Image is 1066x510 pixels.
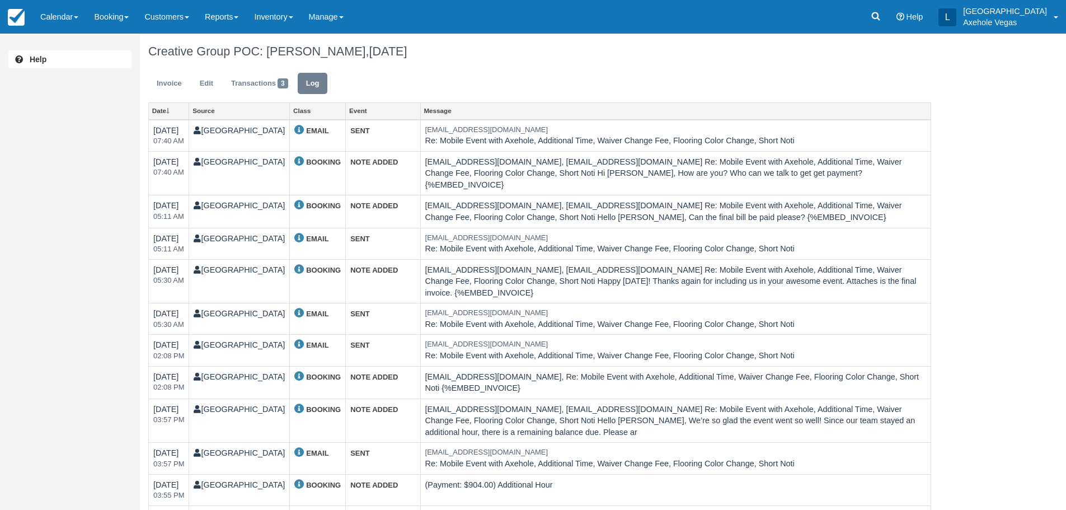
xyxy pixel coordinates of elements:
a: Source [189,103,289,119]
td: [DATE] [149,303,189,335]
td: [EMAIL_ADDRESS][DOMAIN_NAME], [EMAIL_ADDRESS][DOMAIN_NAME] Re: Mobile Event with Axehole, Additio... [420,399,931,443]
strong: NOTE ADDED [350,405,398,414]
strong: SENT [350,235,370,243]
td: Re: Mobile Event with Axehole, Additional Time, Waiver Change Fee, Flooring Color Change, Short Noti [420,228,931,259]
strong: EMAIL [306,449,328,457]
td: [GEOGRAPHIC_DATA] [189,228,290,259]
td: [GEOGRAPHIC_DATA] [189,120,290,152]
span: [DATE] [369,44,407,58]
em: 2025-10-10 05:11:10-0700 [153,212,184,222]
p: Axehole Vegas [963,17,1047,28]
td: Re: Mobile Event with Axehole, Additional Time, Waiver Change Fee, Flooring Color Change, Short Noti [420,335,931,366]
strong: NOTE ADDED [350,202,398,210]
em: 2025-10-13 07:40:10-0700 [153,136,184,147]
td: [DATE] [149,228,189,259]
div: L [938,8,956,26]
td: [GEOGRAPHIC_DATA] [189,195,290,228]
strong: NOTE ADDED [350,481,398,489]
em: 2025-10-07 05:30:41-0700 [153,275,184,286]
strong: SENT [350,127,370,135]
i: Help [896,13,904,21]
em: [EMAIL_ADDRESS][DOMAIN_NAME] [425,447,926,458]
strong: SENT [350,449,370,457]
td: [GEOGRAPHIC_DATA] [189,443,290,474]
em: 2025-10-03 15:57:55-0700 [153,415,184,425]
td: [GEOGRAPHIC_DATA] [189,474,290,506]
strong: BOOKING [306,405,341,414]
em: 2025-10-13 07:40:10-0700 [153,167,184,178]
strong: SENT [350,341,370,349]
em: [EMAIL_ADDRESS][DOMAIN_NAME] [425,339,926,350]
em: 2025-10-06 14:08:09-0700 [153,351,184,362]
td: Re: Mobile Event with Axehole, Additional Time, Waiver Change Fee, Flooring Color Change, Short Noti [420,443,931,474]
strong: EMAIL [306,310,328,318]
td: [GEOGRAPHIC_DATA] [189,259,290,303]
td: Re: Mobile Event with Axehole, Additional Time, Waiver Change Fee, Flooring Color Change, Short Noti [420,120,931,152]
span: 3 [278,78,288,88]
td: [DATE] [149,366,189,399]
td: [DATE] [149,259,189,303]
strong: SENT [350,310,370,318]
a: Invoice [148,73,190,95]
a: Log [298,73,328,95]
a: Edit [191,73,222,95]
strong: EMAIL [306,341,328,349]
a: Help [8,50,132,68]
td: [EMAIL_ADDRESS][DOMAIN_NAME], [EMAIL_ADDRESS][DOMAIN_NAME] Re: Mobile Event with Axehole, Additio... [420,259,931,303]
em: [EMAIL_ADDRESS][DOMAIN_NAME] [425,308,926,319]
strong: NOTE ADDED [350,266,398,274]
strong: EMAIL [306,127,328,135]
td: [GEOGRAPHIC_DATA] [189,335,290,366]
td: (Payment: $904.00) Additional Hour [420,474,931,506]
em: [EMAIL_ADDRESS][DOMAIN_NAME] [425,125,926,135]
strong: BOOKING [306,481,341,489]
a: Message [421,103,931,119]
a: Date [149,103,189,119]
p: [GEOGRAPHIC_DATA] [963,6,1047,17]
h1: Creative Group POC: [PERSON_NAME], [148,45,931,58]
td: Re: Mobile Event with Axehole, Additional Time, Waiver Change Fee, Flooring Color Change, Short Noti [420,303,931,335]
img: checkfront-main-nav-mini-logo.png [8,9,25,26]
td: [DATE] [149,399,189,443]
td: [DATE] [149,151,189,195]
td: [GEOGRAPHIC_DATA] [189,366,290,399]
a: Event [346,103,420,119]
td: [DATE] [149,474,189,506]
td: [GEOGRAPHIC_DATA] [189,151,290,195]
td: [GEOGRAPHIC_DATA] [189,399,290,443]
strong: BOOKING [306,266,341,274]
td: [DATE] [149,120,189,152]
b: Help [30,55,46,64]
td: [DATE] [149,335,189,366]
td: [DATE] [149,443,189,474]
strong: NOTE ADDED [350,373,398,381]
td: [EMAIL_ADDRESS][DOMAIN_NAME], [EMAIL_ADDRESS][DOMAIN_NAME] Re: Mobile Event with Axehole, Additio... [420,195,931,228]
strong: NOTE ADDED [350,158,398,166]
em: 2025-10-06 14:08:09-0700 [153,382,184,393]
td: [EMAIL_ADDRESS][DOMAIN_NAME], [EMAIL_ADDRESS][DOMAIN_NAME] Re: Mobile Event with Axehole, Additio... [420,151,931,195]
td: [EMAIL_ADDRESS][DOMAIN_NAME], Re: Mobile Event with Axehole, Additional Time, Waiver Change Fee, ... [420,366,931,399]
a: Class [290,103,345,119]
em: 2025-10-03 15:57:55-0700 [153,459,184,470]
strong: BOOKING [306,373,341,381]
a: Transactions3 [223,73,297,95]
strong: BOOKING [306,202,341,210]
td: [GEOGRAPHIC_DATA] [189,303,290,335]
strong: BOOKING [306,158,341,166]
em: [EMAIL_ADDRESS][DOMAIN_NAME] [425,233,926,244]
em: 2025-10-10 05:11:10-0700 [153,244,184,255]
em: 2025-10-07 05:30:41-0700 [153,320,184,330]
span: Help [907,12,923,21]
td: [DATE] [149,195,189,228]
strong: EMAIL [306,235,328,243]
em: 2025-10-03 15:55:41-0700 [153,490,184,501]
